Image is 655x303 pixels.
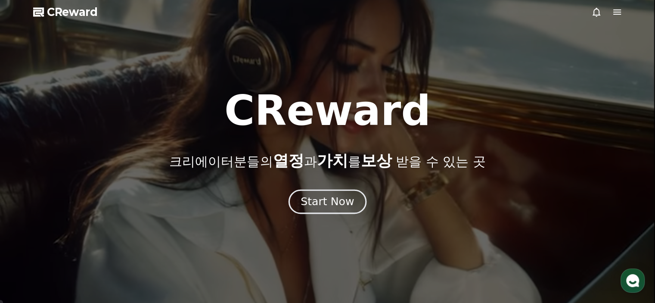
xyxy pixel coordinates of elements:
[290,199,365,207] a: Start Now
[79,245,89,252] span: 대화
[3,231,57,253] a: 홈
[360,152,391,169] span: 보상
[289,189,366,214] button: Start Now
[169,152,485,169] p: 크리에이터분들의 과 를 받을 수 있는 곳
[111,231,165,253] a: 설정
[57,231,111,253] a: 대화
[224,90,431,131] h1: CReward
[133,244,143,251] span: 설정
[33,5,98,19] a: CReward
[273,152,304,169] span: 열정
[27,244,32,251] span: 홈
[47,5,98,19] span: CReward
[317,152,348,169] span: 가치
[301,194,354,209] div: Start Now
